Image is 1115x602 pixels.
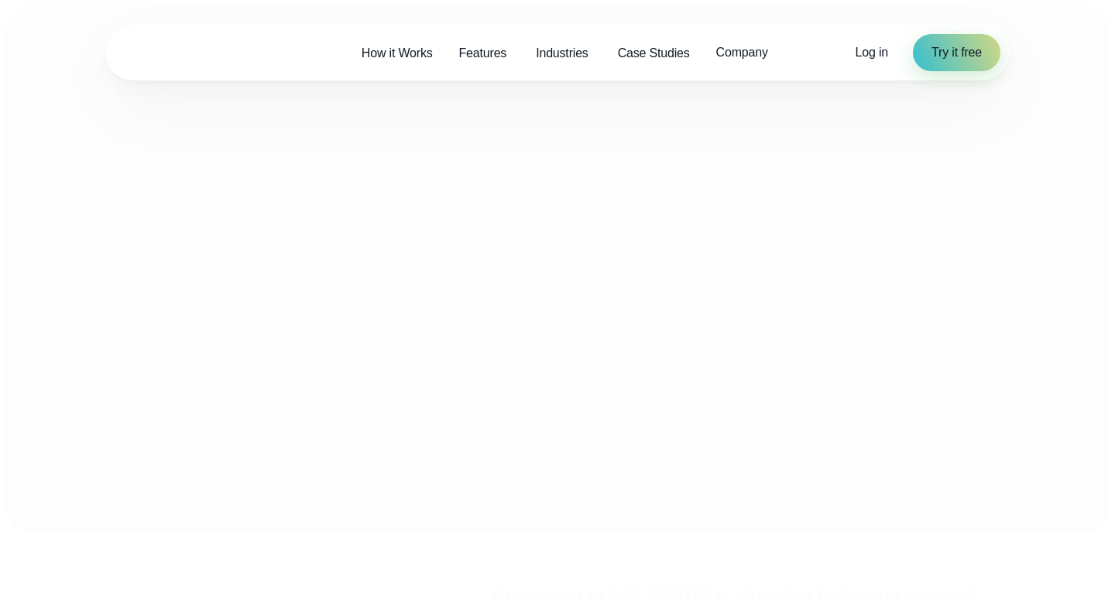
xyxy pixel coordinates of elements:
span: Company [716,43,768,62]
a: Log in [856,43,888,62]
a: Case Studies [605,37,703,69]
span: Log in [856,46,888,59]
a: How it Works [348,37,446,69]
span: Features [459,44,507,63]
span: Case Studies [618,44,690,63]
span: Industries [536,44,588,63]
span: How it Works [362,44,433,63]
span: Try it free [931,43,982,62]
a: Try it free [913,34,1000,71]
